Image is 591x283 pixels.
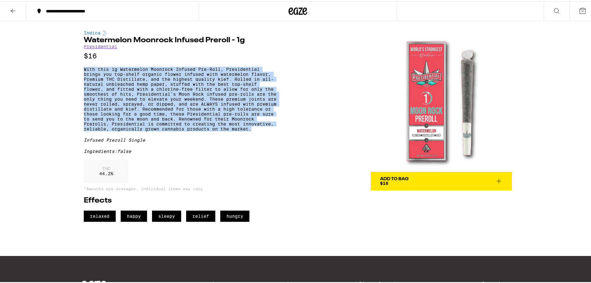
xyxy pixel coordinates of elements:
[84,51,276,59] p: $16
[84,185,276,189] p: *Amounts are averages, individual items may vary.
[84,148,276,153] div: Ingredients: false
[186,209,215,221] span: relief
[14,4,27,10] span: Help
[371,171,512,189] button: Add To Bag$16
[380,180,388,185] span: $16
[380,176,409,180] div: Add To Bag
[84,136,276,141] div: Infused Preroll Single
[371,29,512,171] img: Presidential - Watermelon Moonrock Infused Preroll - 1g
[84,159,129,181] div: 44.2 %
[220,209,249,221] span: hungry
[84,35,276,43] h1: Watermelon Moonrock Infused Preroll - 1g
[152,209,181,221] span: sleepy
[84,29,276,34] div: Indica
[121,209,147,221] span: happy
[103,29,106,34] img: indicaColor.svg
[84,66,276,130] p: With this 1g Watermelon Moonrock Infused Pre-Roll, Presidential brings you top-shelf organic flow...
[84,43,117,48] a: Presidential
[84,196,276,203] h2: Effects
[99,165,113,170] p: THC
[84,209,116,221] span: relaxed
